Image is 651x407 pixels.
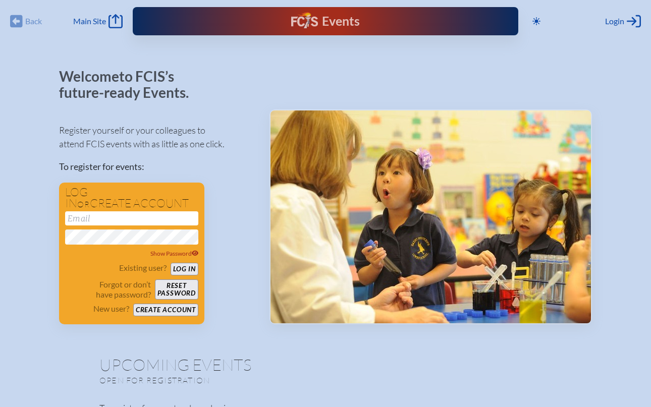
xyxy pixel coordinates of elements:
[65,211,198,225] input: Email
[93,304,129,314] p: New user?
[119,263,167,273] p: Existing user?
[605,16,624,26] span: Login
[245,12,406,30] div: FCIS Events — Future ready
[73,14,123,28] a: Main Site
[65,187,198,209] h1: Log in create account
[99,375,366,385] p: Open for registration
[65,279,151,300] p: Forgot or don’t have password?
[171,263,198,275] button: Log in
[99,357,552,373] h1: Upcoming Events
[133,304,198,316] button: Create account
[59,124,253,151] p: Register yourself or your colleagues to attend FCIS events with as little as one click.
[73,16,106,26] span: Main Site
[155,279,198,300] button: Resetpassword
[59,69,200,100] p: Welcome to FCIS’s future-ready Events.
[59,160,253,173] p: To register for events:
[270,110,591,323] img: Events
[77,199,90,209] span: or
[150,250,199,257] span: Show Password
